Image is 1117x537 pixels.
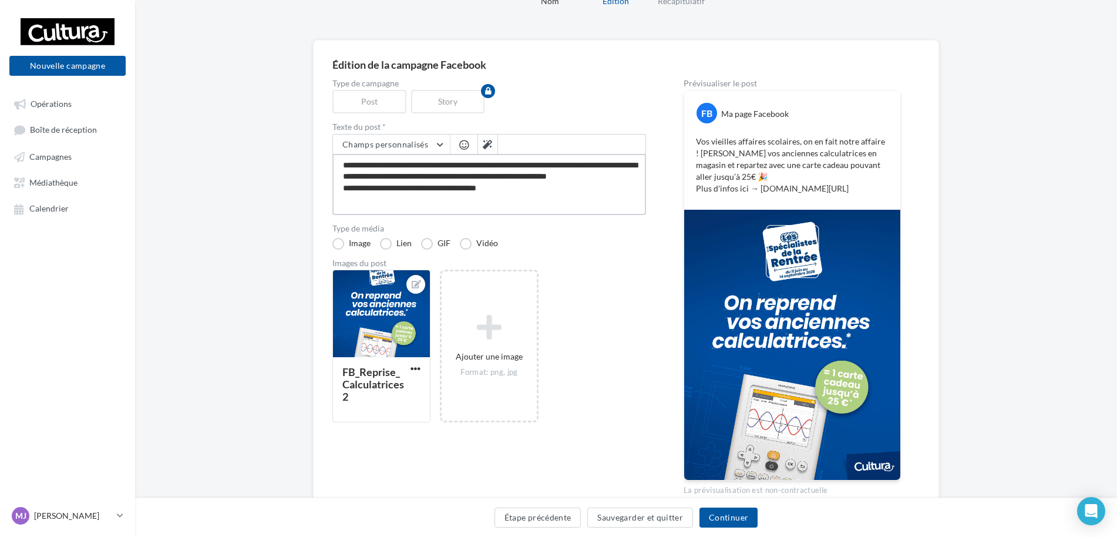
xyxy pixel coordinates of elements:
[333,135,450,155] button: Champs personnalisés
[29,204,69,214] span: Calendrier
[29,152,72,162] span: Campagnes
[332,238,371,250] label: Image
[721,108,789,120] div: Ma page Facebook
[7,197,128,219] a: Calendrier
[332,79,646,88] label: Type de campagne
[9,56,126,76] button: Nouvelle campagne
[7,93,128,114] a: Opérations
[494,508,581,528] button: Étape précédente
[460,238,498,250] label: Vidéo
[31,99,72,109] span: Opérations
[684,79,901,88] div: Prévisualiser le post
[29,177,78,187] span: Médiathèque
[7,172,128,193] a: Médiathèque
[587,508,693,528] button: Sauvegarder et quitter
[332,123,646,131] label: Texte du post *
[342,365,404,403] div: FB_Reprise_Calculatrices2
[380,238,412,250] label: Lien
[7,146,128,167] a: Campagnes
[1077,497,1105,525] div: Open Intercom Messenger
[30,125,97,135] span: Boîte de réception
[9,505,126,527] a: MJ [PERSON_NAME]
[421,238,450,250] label: GIF
[34,510,112,522] p: [PERSON_NAME]
[7,119,128,140] a: Boîte de réception
[696,136,889,194] p: Vos vieilles affaires scolaires, on en fait notre affaire ! [PERSON_NAME] vos anciennes calculatr...
[332,224,646,233] label: Type de média
[697,103,717,123] div: FB
[342,139,428,149] span: Champs personnalisés
[332,259,646,267] div: Images du post
[15,510,26,522] span: MJ
[332,59,920,70] div: Édition de la campagne Facebook
[699,508,758,528] button: Continuer
[684,481,901,496] div: La prévisualisation est non-contractuelle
